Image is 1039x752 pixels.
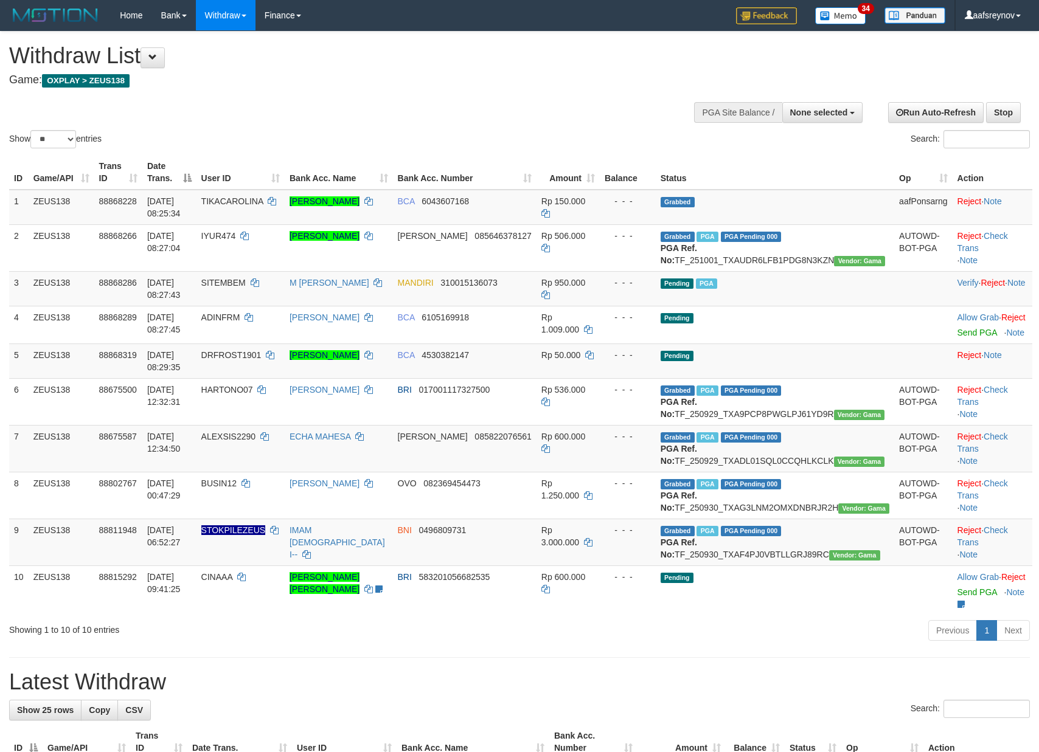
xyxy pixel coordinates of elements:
a: Reject [957,196,982,206]
span: Show 25 rows [17,705,74,715]
a: Stop [986,102,1021,123]
span: Rp 600.000 [541,432,585,441]
th: Game/API: activate to sort column ascending [29,155,94,190]
a: [PERSON_NAME] [290,350,360,360]
a: Reject [957,231,982,241]
span: None selected [790,108,848,117]
div: Showing 1 to 10 of 10 entries [9,619,424,636]
td: ZEUS138 [29,472,94,519]
span: Vendor URL: https://trx31.1velocity.biz [829,550,880,561]
span: 88675500 [99,385,137,395]
td: 10 [9,565,29,615]
div: - - - [605,349,651,361]
b: PGA Ref. No: [661,537,697,559]
img: Button%20Memo.svg [815,7,866,24]
td: AUTOWD-BOT-PGA [894,425,952,472]
a: [PERSON_NAME] [290,385,360,395]
a: Note [1007,278,1026,288]
td: · · [953,519,1032,565]
a: [PERSON_NAME] [PERSON_NAME] [290,572,360,594]
span: Pending [661,313,693,323]
span: PGA Pending [721,232,782,242]
span: 34 [858,3,874,14]
span: · [957,312,1001,322]
a: Send PGA [957,587,997,597]
a: [PERSON_NAME] [290,196,360,206]
th: ID [9,155,29,190]
span: Pending [661,351,693,361]
td: ZEUS138 [29,190,94,225]
button: None selected [782,102,863,123]
td: 4 [9,306,29,343]
span: Copy 085646378127 to clipboard [474,231,531,241]
span: [DATE] 08:27:04 [147,231,181,253]
span: Copy [89,705,110,715]
a: Note [959,503,978,512]
input: Search: [943,700,1030,718]
td: ZEUS138 [29,343,94,378]
span: ADINFRM [201,312,240,322]
a: [PERSON_NAME] [290,231,360,241]
b: PGA Ref. No: [661,444,697,466]
a: [PERSON_NAME] [290,312,360,322]
td: · · [953,224,1032,271]
span: PGA Pending [721,432,782,443]
a: Show 25 rows [9,700,82,720]
td: · · [953,271,1032,306]
td: · [953,565,1032,615]
span: PGA Pending [721,385,782,396]
span: Copy 0496809731 to clipboard [419,525,467,535]
td: ZEUS138 [29,378,94,425]
span: Copy 017001117327500 to clipboard [419,385,490,395]
a: [PERSON_NAME] [290,478,360,488]
th: Balance [600,155,656,190]
h1: Latest Withdraw [9,670,1030,694]
span: Rp 1.009.000 [541,312,579,334]
span: Marked by aafkaynarin [697,232,718,242]
span: 88868286 [99,278,137,288]
td: TF_250930_TXAG3LNM2OMXDNBRJR2H [656,472,894,519]
td: · · [953,472,1032,519]
div: - - - [605,524,651,536]
span: [DATE] 08:25:34 [147,196,181,218]
a: Note [984,350,1002,360]
a: Next [996,620,1030,641]
a: Reject [957,478,982,488]
span: Rp 536.000 [541,385,585,395]
span: Rp 50.000 [541,350,581,360]
a: Send PGA [957,328,997,337]
input: Search: [943,130,1030,148]
span: MANDIRI [398,278,434,288]
a: ECHA MAHESA [290,432,350,441]
span: Marked by aafsreyleap [697,526,718,536]
span: 88802767 [99,478,137,488]
a: Allow Grab [957,312,999,322]
span: OVO [398,478,417,488]
span: Copy 583201056682535 to clipboard [419,572,490,582]
a: Note [959,255,978,265]
span: Marked by aaftrukkakada [697,385,718,396]
span: [DATE] 08:29:35 [147,350,181,372]
span: Rp 150.000 [541,196,585,206]
div: - - - [605,277,651,289]
td: ZEUS138 [29,425,94,472]
span: Vendor URL: https://trx31.1velocity.biz [834,256,885,266]
img: panduan.png [884,7,945,24]
h1: Withdraw List [9,44,681,68]
span: IYUR474 [201,231,236,241]
td: aafPonsarng [894,190,952,225]
td: 3 [9,271,29,306]
span: BUSIN12 [201,478,237,488]
span: Grabbed [661,526,695,536]
b: PGA Ref. No: [661,243,697,265]
td: AUTOWD-BOT-PGA [894,519,952,565]
a: 1 [976,620,997,641]
a: Reject [981,278,1005,288]
span: Copy 085822076561 to clipboard [474,432,531,441]
span: Rp 1.250.000 [541,478,579,500]
span: PGA Pending [721,526,782,536]
th: Action [953,155,1032,190]
span: Grabbed [661,197,695,207]
label: Show entries [9,130,102,148]
a: CSV [117,700,151,720]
